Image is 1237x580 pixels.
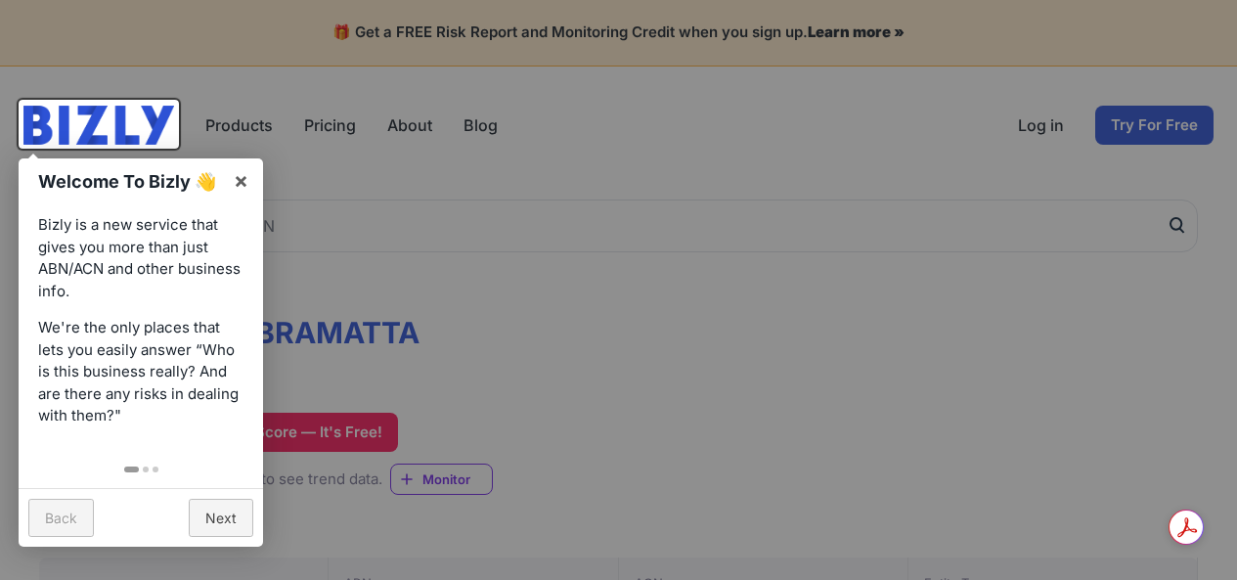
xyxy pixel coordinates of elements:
p: Bizly is a new service that gives you more than just ABN/ACN and other business info. [38,214,243,302]
a: Back [28,499,94,537]
p: We're the only places that lets you easily answer “Who is this business really? And are there any... [38,317,243,427]
h1: Welcome To Bizly 👋 [38,168,223,195]
a: × [219,158,263,202]
a: Next [189,499,253,537]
